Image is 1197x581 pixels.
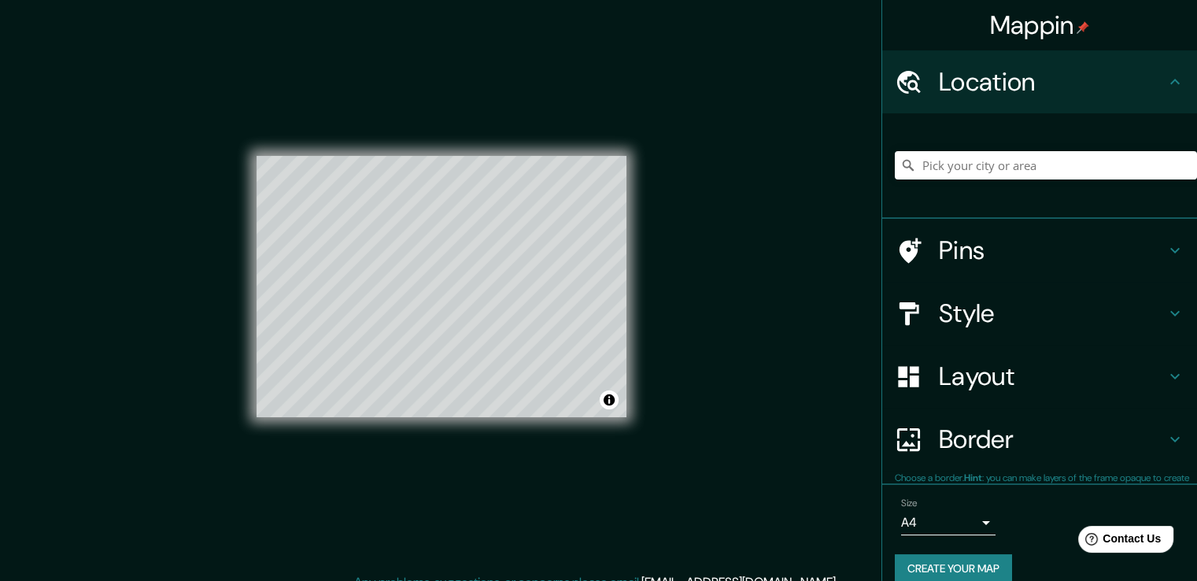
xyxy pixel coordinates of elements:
button: Toggle attribution [600,390,619,409]
h4: Pins [939,235,1166,266]
input: Pick your city or area [895,151,1197,179]
div: Style [882,282,1197,345]
div: Layout [882,345,1197,408]
h4: Style [939,298,1166,329]
div: Pins [882,219,1197,282]
p: Choose a border. : you can make layers of the frame opaque to create some cool effects. [895,471,1197,499]
b: Hint [964,472,982,484]
h4: Mappin [990,9,1090,41]
h4: Layout [939,361,1166,392]
label: Size [901,497,918,510]
div: Border [882,408,1197,471]
div: Location [882,50,1197,113]
iframe: Help widget launcher [1057,520,1180,564]
h4: Border [939,424,1166,455]
h4: Location [939,66,1166,98]
img: pin-icon.png [1077,21,1089,34]
div: A4 [901,510,996,535]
